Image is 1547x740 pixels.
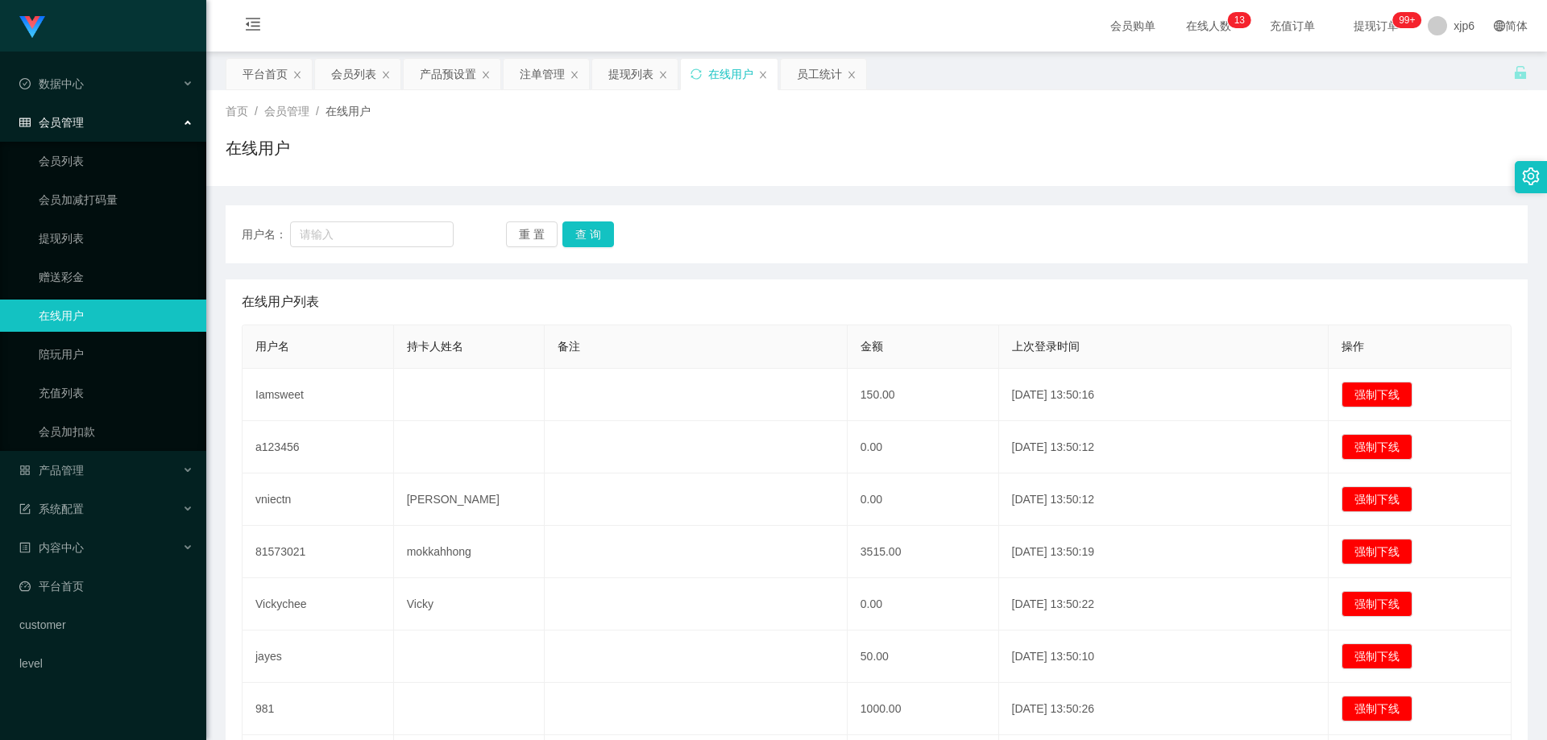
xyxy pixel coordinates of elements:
i: 图标: close [481,70,491,80]
div: 提现列表 [608,59,653,89]
i: 图标: appstore-o [19,465,31,476]
span: 内容中心 [19,541,84,554]
span: 操作 [1342,340,1364,353]
td: [DATE] 13:50:26 [999,683,1329,735]
td: mokkahhong [394,526,545,578]
span: 金额 [861,340,883,353]
p: 1 [1234,12,1240,28]
i: 图标: close [847,70,856,80]
td: jayes [243,630,394,683]
td: [DATE] 13:50:16 [999,369,1329,421]
i: 图标: setting [1522,167,1540,185]
span: 在线用户列表 [242,292,319,312]
span: / [316,105,319,118]
button: 重 置 [506,221,558,247]
td: a123456 [243,421,394,473]
td: Iamsweet [243,369,394,421]
span: 用户名 [255,340,289,353]
i: 图标: check-circle-o [19,78,31,89]
a: 会员列表 [39,145,193,177]
div: 员工统计 [797,59,842,89]
button: 强制下线 [1342,539,1412,564]
img: logo.9652507e.png [19,16,45,39]
a: customer [19,609,193,641]
td: [DATE] 13:50:10 [999,630,1329,683]
i: 图标: close [758,70,768,80]
td: 150.00 [848,369,999,421]
span: 备注 [558,340,580,353]
td: [DATE] 13:50:19 [999,526,1329,578]
button: 查 询 [562,221,614,247]
td: 1000.00 [848,683,999,735]
td: 0.00 [848,421,999,473]
td: [DATE] 13:50:22 [999,578,1329,630]
i: 图标: table [19,117,31,128]
i: 图标: form [19,503,31,515]
td: 3515.00 [848,526,999,578]
button: 强制下线 [1342,486,1412,512]
input: 请输入 [290,221,454,247]
span: 提现订单 [1346,20,1407,31]
i: 图标: menu-fold [226,1,280,52]
span: 用户名： [242,226,290,243]
div: 会员列表 [331,59,376,89]
td: vniectn [243,473,394,526]
td: 0.00 [848,473,999,526]
td: 50.00 [848,630,999,683]
span: 持卡人姓名 [407,340,463,353]
h1: 在线用户 [226,136,290,160]
a: 会员加扣款 [39,415,193,448]
td: [PERSON_NAME] [394,473,545,526]
td: Vicky [394,578,545,630]
a: 陪玩用户 [39,338,193,370]
span: 充值订单 [1262,20,1323,31]
span: 在线用户 [326,105,371,118]
span: 数据中心 [19,77,84,90]
a: 提现列表 [39,222,193,254]
div: 产品预设置 [420,59,476,89]
span: 上次登录时间 [1012,340,1080,353]
td: 81573021 [243,526,394,578]
a: 会员加减打码量 [39,184,193,216]
a: level [19,647,193,680]
i: 图标: close [292,70,302,80]
button: 强制下线 [1342,434,1412,460]
p: 3 [1239,12,1245,28]
a: 赠送彩金 [39,261,193,293]
span: 会员管理 [264,105,309,118]
i: 图标: close [570,70,579,80]
span: 产品管理 [19,464,84,477]
i: 图标: close [658,70,668,80]
span: 首页 [226,105,248,118]
td: 981 [243,683,394,735]
button: 强制下线 [1342,591,1412,617]
div: 注单管理 [520,59,565,89]
i: 图标: profile [19,542,31,553]
i: 图标: global [1494,20,1505,31]
td: [DATE] 13:50:12 [999,473,1329,526]
i: 图标: close [381,70,391,80]
a: 图标: dashboard平台首页 [19,570,193,602]
i: 图标: sync [691,68,702,80]
td: 0.00 [848,578,999,630]
a: 充值列表 [39,377,193,409]
sup: 13 [1228,12,1251,28]
td: Vickychee [243,578,394,630]
div: 平台首页 [243,59,288,89]
span: 在线人数 [1178,20,1239,31]
div: 在线用户 [708,59,753,89]
sup: 170 [1392,12,1421,28]
span: / [255,105,258,118]
span: 会员管理 [19,116,84,129]
a: 在线用户 [39,300,193,332]
button: 强制下线 [1342,696,1412,721]
td: [DATE] 13:50:12 [999,421,1329,473]
span: 系统配置 [19,502,84,515]
button: 强制下线 [1342,382,1412,407]
button: 强制下线 [1342,643,1412,669]
i: 图标: unlock [1513,65,1528,80]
